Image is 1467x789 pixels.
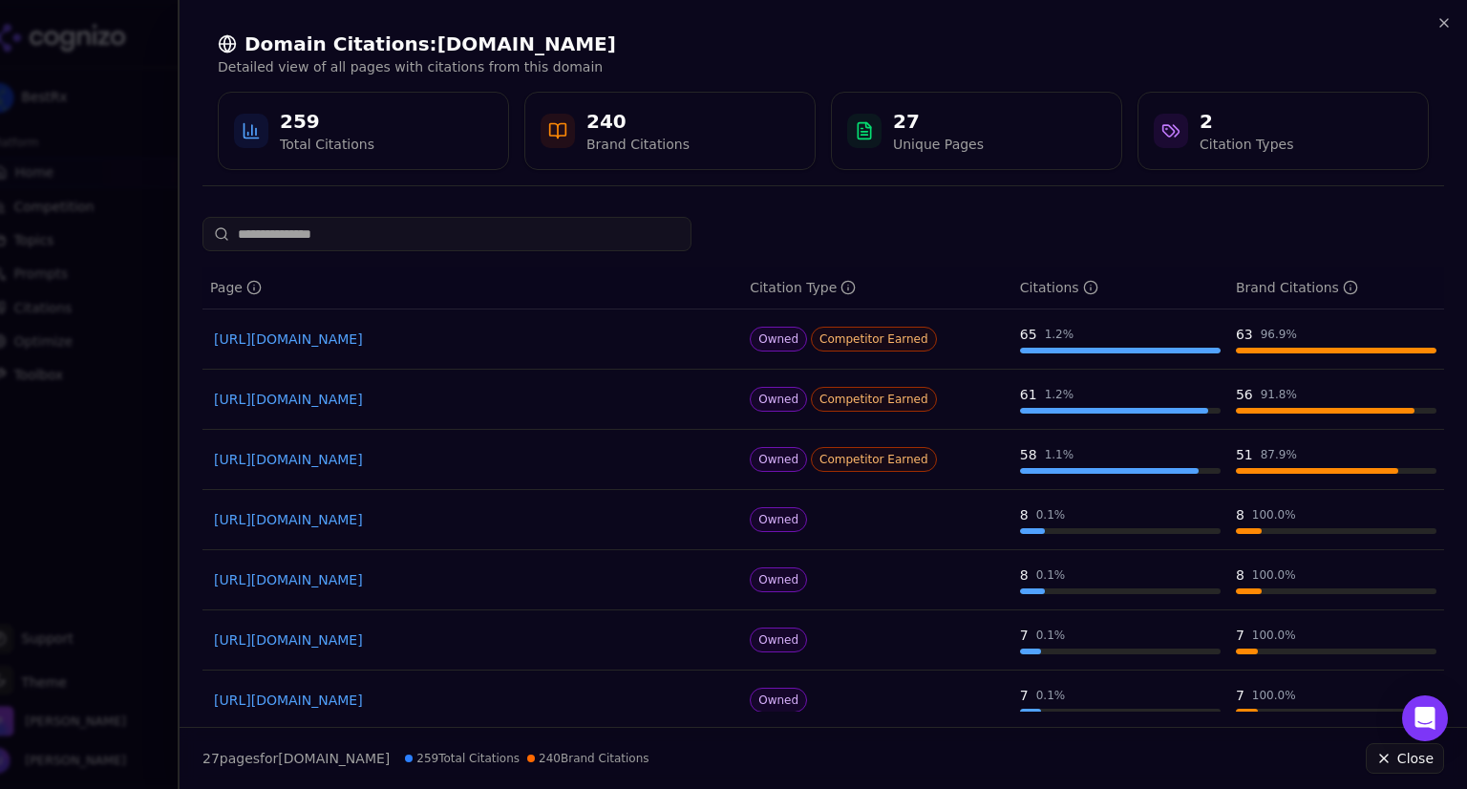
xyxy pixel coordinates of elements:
[586,108,690,135] div: 240
[1036,507,1066,522] div: 0.1 %
[1045,327,1074,342] div: 1.2 %
[1228,267,1444,309] th: brandCitationCount
[893,108,984,135] div: 27
[586,135,690,154] div: Brand Citations
[1020,505,1029,524] div: 8
[1236,626,1244,645] div: 7
[214,570,731,589] a: [URL][DOMAIN_NAME]
[1252,628,1296,643] div: 100.0 %
[811,447,937,472] span: Competitor Earned
[214,510,731,529] a: [URL][DOMAIN_NAME]
[1236,505,1244,524] div: 8
[893,135,984,154] div: Unique Pages
[1020,626,1029,645] div: 7
[1020,686,1029,705] div: 7
[1366,743,1444,774] button: Close
[811,327,937,352] span: Competitor Earned
[1020,445,1037,464] div: 58
[1252,688,1296,703] div: 100.0 %
[1236,445,1253,464] div: 51
[214,630,731,650] a: [URL][DOMAIN_NAME]
[1020,325,1037,344] div: 65
[750,688,807,713] span: Owned
[1236,565,1244,585] div: 8
[1236,686,1244,705] div: 7
[280,108,374,135] div: 259
[214,330,731,349] a: [URL][DOMAIN_NAME]
[202,751,220,766] span: 27
[202,749,390,768] p: page s for
[1036,688,1066,703] div: 0.1 %
[1236,278,1358,297] div: Brand Citations
[1012,267,1228,309] th: totalCitationCount
[214,691,731,710] a: [URL][DOMAIN_NAME]
[1261,327,1297,342] div: 96.9 %
[750,278,856,297] div: Citation Type
[750,327,807,352] span: Owned
[1236,325,1253,344] div: 63
[278,751,390,766] span: [DOMAIN_NAME]
[1036,567,1066,583] div: 0.1 %
[405,751,520,766] span: 259 Total Citations
[1252,567,1296,583] div: 100.0 %
[750,507,807,532] span: Owned
[527,751,648,766] span: 240 Brand Citations
[1200,135,1293,154] div: Citation Types
[750,567,807,592] span: Owned
[742,267,1012,309] th: citationTypes
[1020,385,1037,404] div: 61
[1020,565,1029,585] div: 8
[1020,278,1098,297] div: Citations
[1045,387,1074,402] div: 1.2 %
[1036,628,1066,643] div: 0.1 %
[750,447,807,472] span: Owned
[811,387,937,412] span: Competitor Earned
[218,57,1429,76] p: Detailed view of all pages with citations from this domain
[1236,385,1253,404] div: 56
[214,450,731,469] a: [URL][DOMAIN_NAME]
[202,267,742,309] th: page
[750,387,807,412] span: Owned
[1045,447,1074,462] div: 1.1 %
[280,135,374,154] div: Total Citations
[750,628,807,652] span: Owned
[210,278,262,297] div: Page
[1200,108,1293,135] div: 2
[1261,387,1297,402] div: 91.8 %
[1261,447,1297,462] div: 87.9 %
[218,31,1429,57] h2: Domain Citations: [DOMAIN_NAME]
[1252,507,1296,522] div: 100.0 %
[214,390,731,409] a: [URL][DOMAIN_NAME]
